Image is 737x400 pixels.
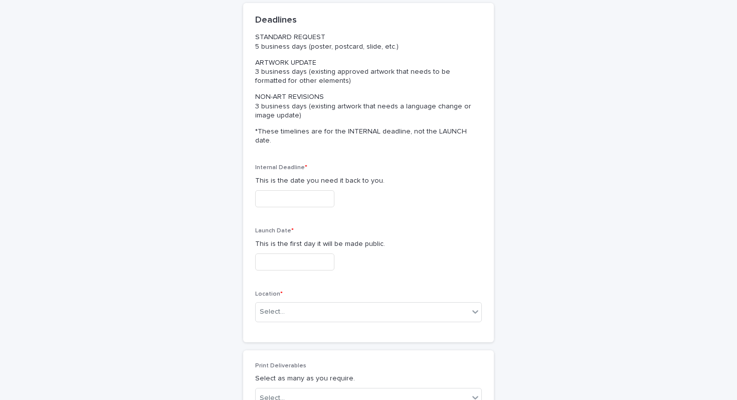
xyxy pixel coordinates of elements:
p: STANDARD REQUEST 5 business days (poster, postcard, slide, etc.) [255,33,478,51]
p: ARTWORK UPDATE 3 business days (existing approved artwork that needs to be formatted for other el... [255,58,478,86]
p: NON-ART REVISIONS 3 business days (existing artwork that needs a language change or image update) [255,92,478,120]
p: Select as many as you require. [255,373,482,384]
p: This is the date you need it back to you. [255,176,482,186]
span: Launch Date [255,228,294,234]
span: Location [255,291,283,297]
p: This is the first day it will be made public. [255,239,482,249]
span: Internal Deadline [255,165,307,171]
h2: Deadlines [255,15,297,26]
p: *These timelines are for the INTERNAL deadline, not the LAUNCH date. [255,127,478,145]
div: Select... [260,307,285,317]
span: Print Deliverables [255,363,306,369]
